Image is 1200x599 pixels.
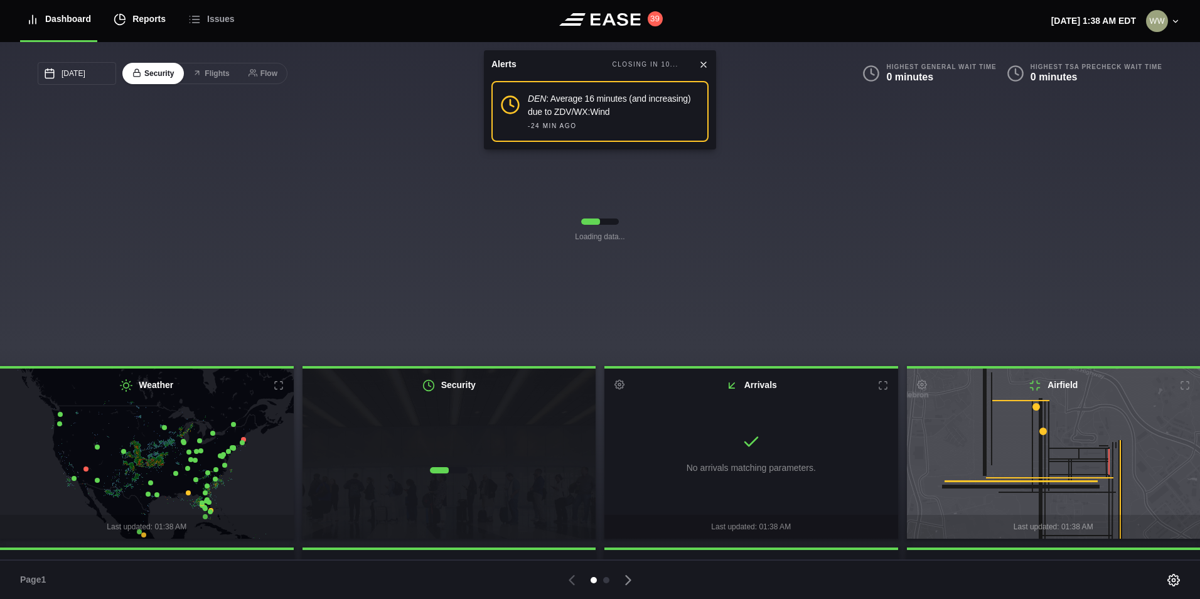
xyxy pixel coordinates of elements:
[886,63,996,71] b: Highest General Wait Time
[604,369,898,402] h2: Arrivals
[183,63,239,85] button: Flights
[20,573,51,586] span: Page 1
[528,92,700,119] div: : Average 16 minutes (and increasing) due to ZDV/WX:Wind
[238,63,287,85] button: Flow
[38,62,116,85] input: mm/dd/yyyy
[1031,72,1078,82] b: 0 minutes
[491,58,517,71] div: Alerts
[528,94,546,104] em: DEN
[303,550,596,583] h2: Parking
[303,369,596,402] h2: Security
[528,121,577,131] div: -24 MIN AGO
[575,231,624,242] b: Loading data...
[612,60,678,70] div: CLOSING IN 10...
[604,550,898,583] h2: Departures
[1031,63,1162,71] b: Highest TSA PreCheck Wait Time
[604,515,898,539] div: Last updated: 01:38 AM
[1051,14,1136,28] p: [DATE] 1:38 AM EDT
[1146,10,1168,32] img: 44fab04170f095a2010eee22ca678195
[886,72,933,82] b: 0 minutes
[122,63,184,85] button: Security
[648,11,663,26] button: 39
[687,461,816,475] p: No arrivals matching parameters.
